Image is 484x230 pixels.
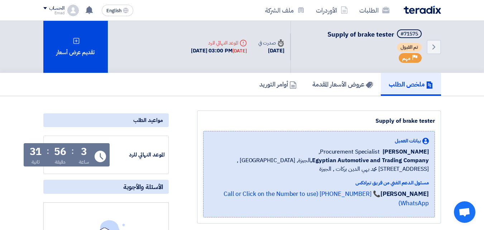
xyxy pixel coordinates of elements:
[310,2,354,19] a: الأوردرات
[402,55,411,62] span: مهم
[203,117,435,125] div: Supply of brake tester
[71,145,74,158] div: :
[123,183,163,191] span: الأسئلة والأجوبة
[259,2,310,19] a: ملف الشركة
[404,6,441,14] img: Teradix logo
[43,113,169,127] div: مواعيد الطلب
[67,5,79,16] img: profile_test.png
[30,147,42,157] div: 31
[233,47,247,55] div: [DATE]
[310,156,428,165] b: Egyptian Automotive and Trading Company,
[55,158,66,166] div: دقيقة
[383,147,429,156] span: [PERSON_NAME]
[354,2,395,19] a: الطلبات
[327,29,423,39] h5: Supply of brake tester
[191,39,247,47] div: الموعد النهائي للرد
[79,158,89,166] div: ساعة
[251,73,305,96] a: أوامر التوريد
[191,47,247,55] div: [DATE] 03:00 PM
[106,8,121,13] span: English
[312,80,373,88] h5: عروض الأسعار المقدمة
[43,21,108,73] div: تقديم عرض أسعار
[224,189,429,208] a: 📞 [PHONE_NUMBER] (Call or Click on the Number to use WhatsApp)
[305,73,381,96] a: عروض الأسعار المقدمة
[209,156,429,173] span: الجيزة, [GEOGRAPHIC_DATA] ,[STREET_ADDRESS] محمد بهي الدين بركات , الجيزة
[318,147,380,156] span: Procurement Specialist,
[209,179,429,187] div: مسئول الدعم الفني من فريق تيرادكس
[389,80,433,88] h5: ملخص الطلب
[381,73,441,96] a: ملخص الطلب
[54,147,66,157] div: 56
[401,32,418,37] div: #71575
[258,47,284,55] div: [DATE]
[327,29,394,39] span: Supply of brake tester
[49,5,64,11] div: الحساب
[32,158,40,166] div: ثانية
[47,145,49,158] div: :
[454,201,475,223] div: Open chat
[259,80,297,88] h5: أوامر التوريد
[81,147,87,157] div: 3
[395,137,421,145] span: بيانات العميل
[397,43,422,52] span: تم القبول
[111,151,165,159] div: الموعد النهائي للرد
[258,39,284,47] div: صدرت في
[102,5,133,16] button: English
[43,11,64,15] div: Emad
[380,189,429,198] strong: [PERSON_NAME]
